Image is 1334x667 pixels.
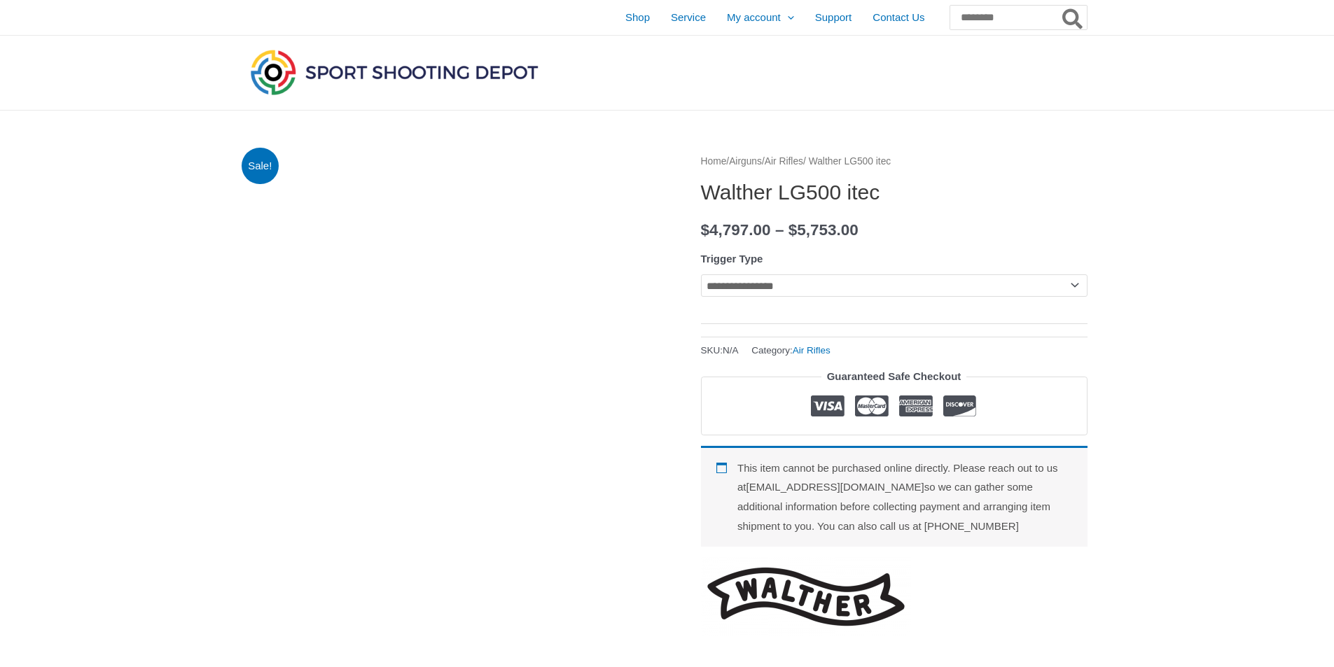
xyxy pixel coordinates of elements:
a: Walther [701,557,911,636]
nav: Breadcrumb [701,153,1088,171]
span: N/A [723,345,739,356]
span: $ [701,221,710,239]
label: Trigger Type [701,253,763,265]
h1: Walther LG500 itec [701,180,1088,205]
span: Category: [751,342,831,359]
span: SKU: [701,342,739,359]
legend: Guaranteed Safe Checkout [821,367,967,386]
bdi: 5,753.00 [788,221,859,239]
img: Sport Shooting Depot [247,46,541,98]
button: Search [1059,6,1087,29]
bdi: 4,797.00 [701,221,771,239]
div: This item cannot be purchased online directly. Please reach out to us at [EMAIL_ADDRESS][DOMAIN_N... [701,446,1088,547]
span: – [775,221,784,239]
span: $ [788,221,798,239]
a: Home [701,156,727,167]
span: Sale! [242,148,279,185]
a: Air Rifles [765,156,803,167]
a: Airguns [729,156,762,167]
a: Air Rifles [793,345,831,356]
